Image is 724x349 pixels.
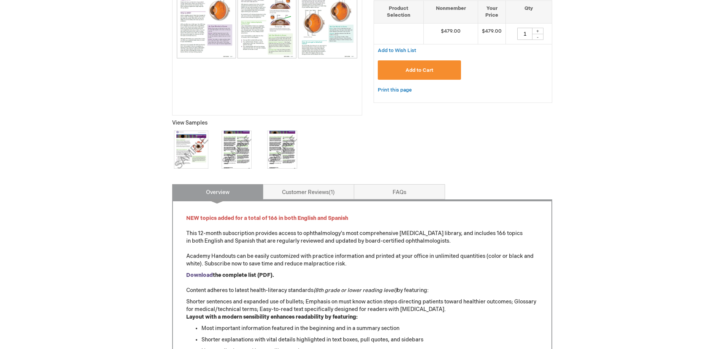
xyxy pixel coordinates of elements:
a: FAQs [354,184,445,199]
img: Click to view [218,131,256,169]
a: Add to Wish List [378,47,416,54]
strong: Layout with a modern sensibility enhances readability by featuring: [186,314,358,320]
a: Overview [172,184,263,199]
li: Most important information featured in the beginning and in a summary section [201,325,538,332]
td: $479.00 [424,23,478,44]
a: Print this page [378,85,412,95]
img: Click to view [263,131,301,169]
button: Add to Cart [378,60,461,80]
font: NEW topics added for a total of 166 in both English and Spanish [186,215,348,221]
div: + [532,28,543,34]
p: This 12-month subscription provides access to ophthalmology's most comprehensive [MEDICAL_DATA] l... [186,215,538,268]
td: $479.00 [478,23,506,44]
p: View Samples [172,119,362,127]
div: - [532,34,543,40]
em: (8th grade or lower reading level) [314,287,397,294]
li: Shorter explanations with vital details highlighted in text boxes, pull quotes, and sidebars [201,336,538,344]
a: Customer Reviews1 [263,184,354,199]
strong: the complete list (PDF). [213,272,274,278]
img: Click to view [172,131,210,169]
a: Download [186,272,213,278]
th: Your Price [478,0,506,23]
input: Qty [517,28,532,40]
th: Qty [506,0,552,23]
span: 1 [329,189,335,196]
span: Add to Cart [406,67,433,73]
th: Nonmember [424,0,478,23]
p: Content adheres to latest health-literacy standards by featuring: [186,272,538,294]
th: Product Selection [374,0,424,23]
